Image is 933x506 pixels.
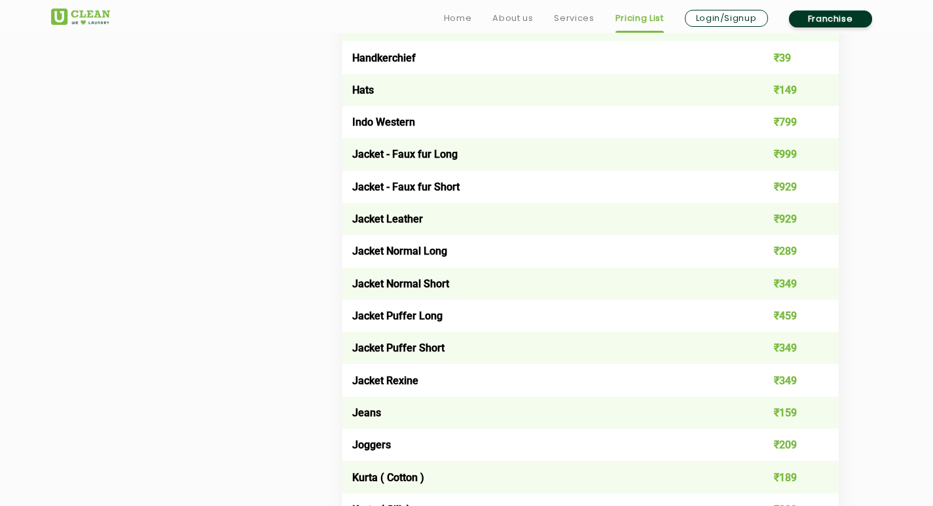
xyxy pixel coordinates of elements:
a: About us [492,10,533,26]
a: Franchise [789,10,872,27]
td: Indo Western [342,106,740,138]
td: Joggers [342,429,740,461]
td: Kurta ( Cotton ) [342,461,740,493]
td: ₹999 [739,138,839,170]
td: Jacket Normal Short [342,268,740,300]
td: ₹149 [739,74,839,106]
td: ₹929 [739,171,839,203]
td: Jacket - Faux fur Short [342,171,740,203]
td: Jacket Normal Long [342,235,740,267]
td: ₹209 [739,429,839,461]
td: ₹799 [739,106,839,138]
td: Jacket Leather [342,203,740,235]
td: ₹929 [739,203,839,235]
img: UClean Laundry and Dry Cleaning [51,9,110,25]
td: ₹349 [739,364,839,396]
td: ₹459 [739,300,839,332]
td: ₹349 [739,332,839,364]
td: Jacket - Faux fur Long [342,138,740,170]
a: Login/Signup [685,10,768,27]
td: Jeans [342,397,740,429]
td: Handkerchief [342,41,740,73]
a: Pricing List [615,10,664,26]
td: ₹159 [739,397,839,429]
td: Jacket Puffer Long [342,300,740,332]
td: Hats [342,74,740,106]
td: Jacket Rexine [342,364,740,396]
td: Jacket Puffer Short [342,332,740,364]
td: ₹289 [739,235,839,267]
a: Services [554,10,594,26]
td: ₹189 [739,461,839,493]
a: Home [444,10,472,26]
td: ₹39 [739,41,839,73]
td: ₹349 [739,268,839,300]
